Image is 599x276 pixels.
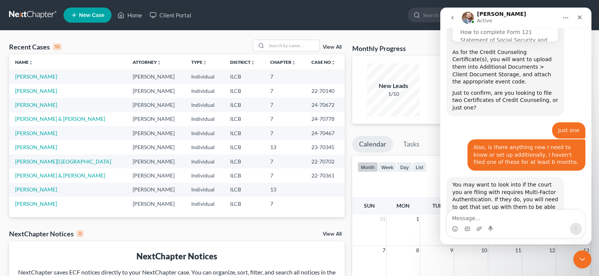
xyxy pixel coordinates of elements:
[15,130,57,136] a: [PERSON_NAME]
[224,168,265,182] td: ILCB
[127,112,185,126] td: [PERSON_NAME]
[264,140,305,154] td: 13
[6,115,145,132] div: user says…
[358,162,378,172] button: month
[264,98,305,112] td: 7
[146,8,195,22] a: Client Portal
[305,98,345,112] td: 24-70672
[12,41,118,78] div: As for the Credit Counseling Certificate(s), you will want to upload them into Additional Documen...
[264,126,305,140] td: 7
[185,197,224,211] td: Individual
[118,119,139,127] div: Just one
[53,43,62,50] div: 10
[264,197,305,211] td: 7
[305,126,345,140] td: 24-70467
[203,60,207,65] i: unfold_more
[15,73,57,80] a: [PERSON_NAME]
[20,22,107,43] span: How to complete Form 121 Statement of Social Security and where…
[127,126,185,140] td: [PERSON_NAME]
[15,88,57,94] a: [PERSON_NAME]
[480,246,488,255] span: 10
[185,84,224,98] td: Individual
[24,218,30,224] button: Gif picker
[127,168,185,182] td: [PERSON_NAME]
[77,230,84,237] div: 0
[305,154,345,168] td: 22-70702
[440,8,591,244] iframe: Intercom live chat
[15,200,57,207] a: [PERSON_NAME]
[15,172,105,179] a: [PERSON_NAME] & [PERSON_NAME]
[112,115,145,131] div: Just one
[191,59,207,65] a: Typeunfold_more
[264,183,305,197] td: 13
[331,60,336,65] i: unfold_more
[224,197,265,211] td: ILCB
[323,231,342,237] a: View All
[224,183,265,197] td: ILCB
[9,229,84,238] div: NextChapter Notices
[224,112,265,126] td: ILCB
[6,132,145,169] div: user says…
[323,45,342,50] a: View All
[396,202,410,209] span: Mon
[133,59,161,65] a: Attorneyunfold_more
[270,59,296,65] a: Chapterunfold_more
[36,218,42,224] button: Upload attachment
[127,84,185,98] td: [PERSON_NAME]
[305,112,345,126] td: 24-70778
[157,60,161,65] i: unfold_more
[114,8,146,22] a: Home
[127,69,185,83] td: [PERSON_NAME]
[12,174,118,211] div: You may want to look into if the court you are filing with requires Multi-Factor Authentication. ...
[185,140,224,154] td: Individual
[305,168,345,182] td: 22-70361
[352,136,393,153] a: Calendar
[127,197,185,211] td: [PERSON_NAME]
[266,40,319,51] input: Search by name...
[582,246,590,255] span: 13
[15,144,57,150] a: [PERSON_NAME]
[224,69,265,83] td: ILCB
[9,42,62,51] div: Recent Cases
[397,162,412,172] button: day
[224,126,265,140] td: ILCB
[185,98,224,112] td: Individual
[548,246,556,255] span: 12
[12,218,18,224] button: Emoji picker
[264,112,305,126] td: 7
[415,246,420,255] span: 8
[367,82,420,90] div: New Leads
[514,246,522,255] span: 11
[127,140,185,154] td: [PERSON_NAME]
[15,102,57,108] a: [PERSON_NAME]
[264,69,305,83] td: 7
[224,154,265,168] td: ILCB
[127,98,185,112] td: [PERSON_NAME]
[29,60,33,65] i: unfold_more
[305,140,345,154] td: 23-70345
[412,162,427,172] button: list
[264,168,305,182] td: 7
[264,154,305,168] td: 7
[185,69,224,83] td: Individual
[415,214,420,224] span: 1
[33,136,139,159] div: Also, is there anything new I need to know or set up additionally, I haven't filed one of these f...
[27,132,145,163] div: Also, is there anything new I need to know or set up additionally, I haven't filed one of these f...
[185,154,224,168] td: Individual
[6,169,145,229] div: James says…
[573,250,591,268] iframe: Intercom live chat
[15,250,339,262] div: NextChapter Notices
[185,112,224,126] td: Individual
[382,246,386,255] span: 7
[305,84,345,98] td: 22-70140
[185,183,224,197] td: Individual
[48,218,54,224] button: Start recording
[12,82,118,104] div: Just to confirm, are you looking to file two Certificates of Credit Counseling, or just one?
[6,169,124,215] div: You may want to look into if the court you are filing with requires Multi-Factor Authentication. ...
[127,154,185,168] td: [PERSON_NAME]
[15,158,111,165] a: [PERSON_NAME][GEOGRAPHIC_DATA]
